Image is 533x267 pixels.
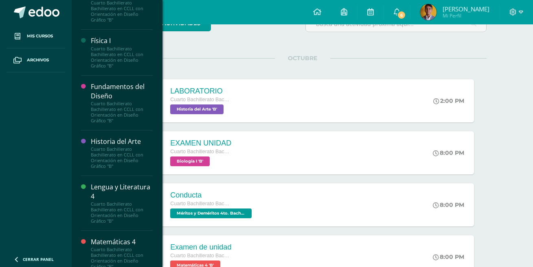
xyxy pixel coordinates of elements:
span: Cuarto Bachillerato Bachillerato en CCLL con Orientación en Diseño Gráfico [170,97,231,102]
div: Matemáticas 4 [91,237,153,247]
span: OCTUBRE [275,54,330,62]
span: Cuarto Bachillerato Bachillerato en CCLL con Orientación en Diseño Gráfico [170,201,231,206]
span: Biología I 'B' [170,156,210,166]
span: Mis cursos [27,33,53,39]
img: 48b6d8528b1b7dc1abcf7f2bdfb0be0e.png [420,4,436,20]
a: Lengua y Literatura 4Cuarto Bachillerato Bachillerato en CCLL con Orientación en Diseño Gráfico "B" [91,182,153,224]
a: Fundamentos del DiseñoCuarto Bachillerato Bachillerato en CCLL con Orientación en Diseño Gráfico "B" [91,82,153,124]
span: Cuarto Bachillerato Bachillerato en CCLL con Orientación en Diseño Gráfico [170,253,231,258]
span: Historia del Arte 'B' [170,104,224,114]
a: Historia del ArteCuarto Bachillerato Bachillerato en CCLL con Orientación en Diseño Gráfico "B" [91,137,153,169]
div: Cuarto Bachillerato Bachillerato en CCLL con Orientación en Diseño Gráfico "B" [91,146,153,169]
div: Cuarto Bachillerato Bachillerato en CCLL con Orientación en Diseño Gráfico "B" [91,101,153,124]
div: 2:00 PM [433,97,464,104]
span: Cuarto Bachillerato Bachillerato en CCLL con Orientación en Diseño Gráfico [170,149,231,154]
span: Cerrar panel [23,256,54,262]
span: Mi Perfil [443,12,489,19]
a: Física ICuarto Bachillerato Bachillerato en CCLL con Orientación en Diseño Gráfico "B" [91,36,153,68]
span: [PERSON_NAME] [443,5,489,13]
div: Cuarto Bachillerato Bachillerato en CCLL con Orientación en Diseño Gráfico "B" [91,201,153,224]
div: Cuarto Bachillerato Bachillerato en CCLL con Orientación en Diseño Gráfico "B" [91,46,153,69]
a: Mis cursos [7,24,65,48]
span: Méritos y Deméritos 4to. Bach. en CCLL. con Orientación en Diseño Gráfico "B" 'B' [170,208,252,218]
div: Examen de unidad [170,243,231,252]
div: Conducta [170,191,254,200]
div: 8:00 PM [433,253,464,260]
span: 6 [397,11,406,20]
div: Fundamentos del Diseño [91,82,153,101]
div: LABORATORIO [170,87,231,96]
div: Física I [91,36,153,46]
span: Archivos [27,57,49,63]
div: EXAMEN UNIDAD [170,139,231,148]
div: Lengua y Literatura 4 [91,182,153,201]
div: Historia del Arte [91,137,153,146]
a: Archivos [7,48,65,72]
div: 8:00 PM [433,149,464,156]
div: 8:00 PM [433,201,464,208]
